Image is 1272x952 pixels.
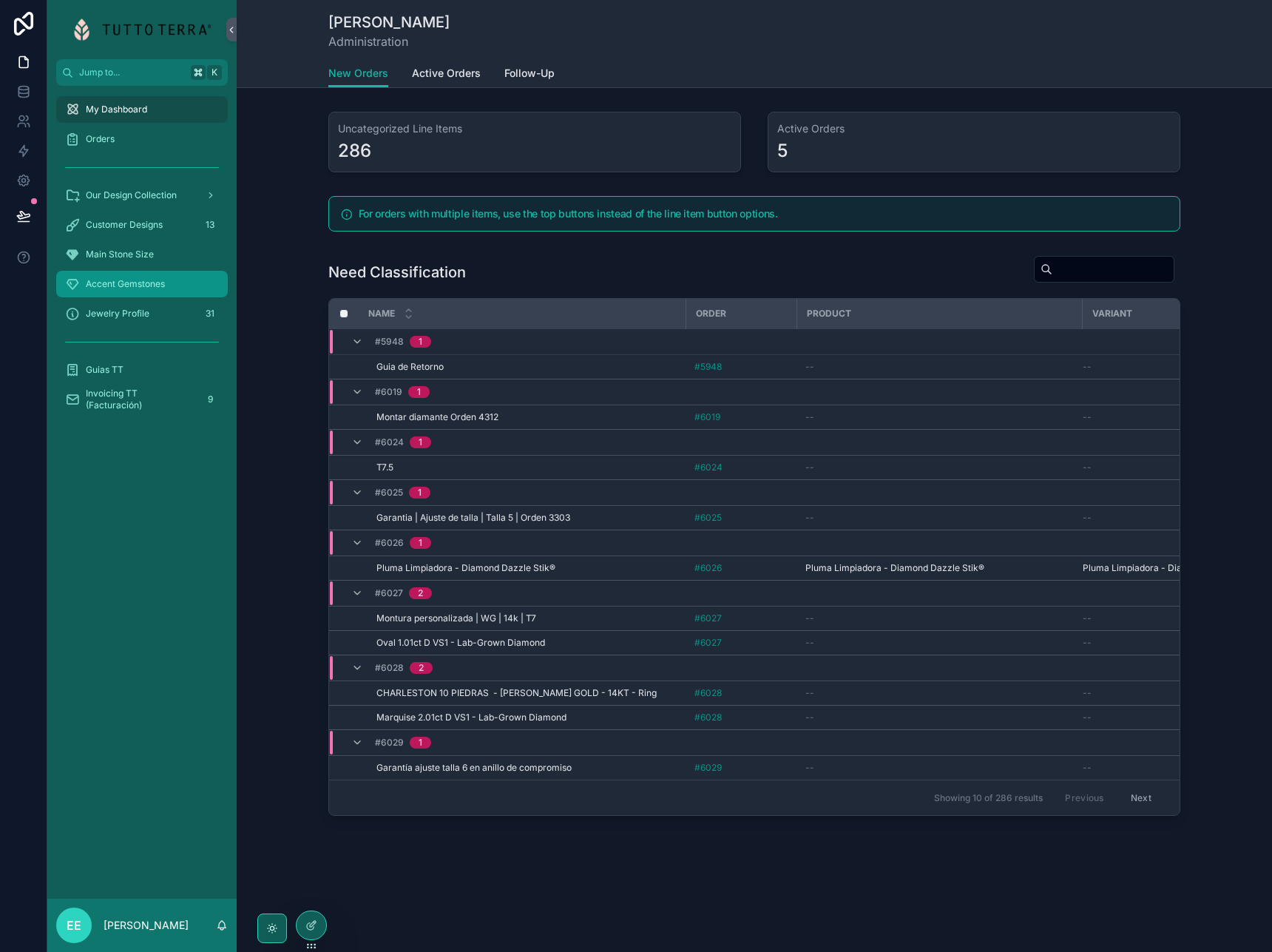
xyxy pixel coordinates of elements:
span: Variant [1092,308,1132,320]
span: Administration [328,33,450,50]
a: My Dashboard [56,96,228,123]
span: Name [368,308,395,320]
span: -- [1083,361,1092,373]
a: -- [805,637,1073,649]
a: #6026 [694,562,788,574]
a: Main Stone Size [56,241,228,268]
a: -- [1083,512,1239,524]
span: -- [805,637,814,649]
span: EE [67,916,81,934]
a: Garantía ajuste talla 6 en anillo de compromiso [376,762,677,774]
a: -- [805,512,1073,524]
a: #6029 [694,762,722,774]
div: 1 [419,436,422,448]
a: #6028 [694,712,788,723]
a: #6028 [694,687,722,699]
a: Guia de Retorno [376,361,677,373]
span: K [209,67,220,78]
span: T7.5 [376,462,393,473]
span: -- [805,462,814,473]
a: #6028 [694,712,722,723]
span: #6024 [375,436,404,448]
div: scrollable content [47,86,237,432]
span: Oval 1.01ct D VS1 - Lab-Grown Diamond [376,637,545,649]
div: 286 [338,139,371,163]
span: -- [1083,712,1092,723]
span: Invoicing TT (Facturación) [86,388,195,411]
a: -- [805,411,1073,423]
a: Invoicing TT (Facturación)9 [56,386,228,413]
span: Accent Gemstones [86,278,165,290]
a: Follow-Up [504,60,555,90]
a: #6024 [694,462,723,473]
span: Follow-Up [504,66,555,81]
span: #6025 [694,512,722,524]
a: -- [805,361,1073,373]
span: Jewelry Profile [86,308,149,320]
a: Customer Designs13 [56,212,228,238]
a: Jewelry Profile31 [56,300,228,327]
a: #6019 [694,411,788,423]
div: 31 [201,305,219,323]
span: -- [1083,462,1092,473]
span: -- [1083,637,1092,649]
div: 2 [418,587,423,599]
span: Marquise 2.01ct D VS1 - Lab-Grown Diamond [376,712,566,723]
span: -- [805,612,814,624]
span: Active Orders [412,66,481,81]
span: -- [1083,411,1092,423]
a: #6029 [694,762,788,774]
a: #6027 [694,612,788,624]
a: -- [1083,712,1239,723]
span: -- [1083,762,1092,774]
a: #6028 [694,687,788,699]
span: #6025 [375,487,403,499]
a: #5948 [694,361,788,373]
span: #5948 [694,361,722,373]
a: CHARLESTON 10 PIEDRAS - [PERSON_NAME] GOLD - 14KT - Ring [376,687,677,699]
a: -- [1083,637,1239,649]
div: 2 [419,662,424,674]
a: Oval 1.01ct D VS1 - Lab-Grown Diamond [376,637,677,649]
span: Pluma Limpiadora - Diamond Dazzle Stik® [805,562,984,574]
div: 1 [418,487,422,499]
a: -- [805,687,1073,699]
span: -- [805,762,814,774]
p: [PERSON_NAME] [104,918,189,933]
a: New Orders [328,60,388,88]
span: Orders [86,133,115,145]
span: -- [1083,512,1092,524]
a: T7.5 [376,462,677,473]
span: Montar diamante Orden 4312 [376,411,498,423]
div: 5 [777,139,788,163]
a: -- [1083,411,1239,423]
a: #6027 [694,612,722,624]
span: Garantía ajuste talla 6 en anillo de compromiso [376,762,572,774]
a: -- [805,712,1073,723]
span: -- [805,687,814,699]
a: Guias TT [56,357,228,383]
a: #6019 [694,411,720,423]
span: New Orders [328,66,388,81]
span: -- [1083,612,1092,624]
a: -- [1083,361,1239,373]
a: -- [1083,687,1239,699]
a: Montura personalizada | WG | 14k | T7 [376,612,677,624]
span: Pluma Limpiadora - Diamond Dazzle Stik® [376,562,555,574]
h5: For orders with multiple items, use the top buttons instead of the line item button options. [359,209,1168,219]
a: #6027 [694,637,788,649]
a: -- [1083,762,1239,774]
a: #6026 [694,562,722,574]
h3: Active Orders [777,121,1171,136]
span: -- [805,361,814,373]
span: Customer Designs [86,219,163,231]
span: #6027 [694,637,722,649]
a: Pluma Limpiadora - Diamond Dazzle Stik® - Default Title [1083,562,1239,574]
span: Order [696,308,726,320]
a: Orders [56,126,228,152]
